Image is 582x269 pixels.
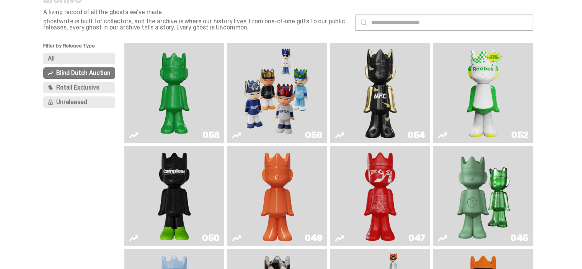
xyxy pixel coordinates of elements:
span: All [48,55,55,62]
span: Retail Exclusive [56,85,99,91]
img: Campless [154,149,195,243]
img: Game Face (2025) [240,46,315,140]
div: 052 [511,130,528,140]
p: A living record of all the ghosts we've made. [43,9,349,15]
button: Blind Dutch Auction [43,67,115,79]
div: 049 [305,233,323,243]
img: Ruby [360,46,401,140]
span: Unreleased [56,99,87,105]
a: Ruby [335,46,425,140]
button: Unreleased [43,96,115,108]
a: Schrödinger's ghost: Sunday Green [129,46,220,140]
p: ghostwrite is built for collectors, and the archive is where our history lives. From one-of-one g... [43,18,349,31]
button: Retail Exclusive [43,82,115,93]
img: Schrödinger's ghost: Orange Vibe [257,149,298,243]
img: Schrödinger's ghost: Sunday Green [137,46,212,140]
a: Schrödinger's ghost: Orange Vibe [232,149,323,243]
div: 047 [408,233,425,243]
div: 045 [510,233,528,243]
a: Present [438,149,528,243]
a: Campless [129,149,220,243]
img: Present [451,149,515,243]
div: 056 [305,130,323,140]
span: Blind Dutch Auction [56,70,111,76]
a: Court Victory [438,46,528,140]
div: 050 [202,233,220,243]
div: 058 [202,130,220,140]
img: Court Victory [463,46,504,140]
a: Game Face (2025) [232,46,323,140]
img: Skip [360,149,401,243]
div: 054 [408,130,425,140]
a: Skip [335,149,425,243]
button: All [43,53,115,64]
p: Filter by Release Type [43,43,124,53]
